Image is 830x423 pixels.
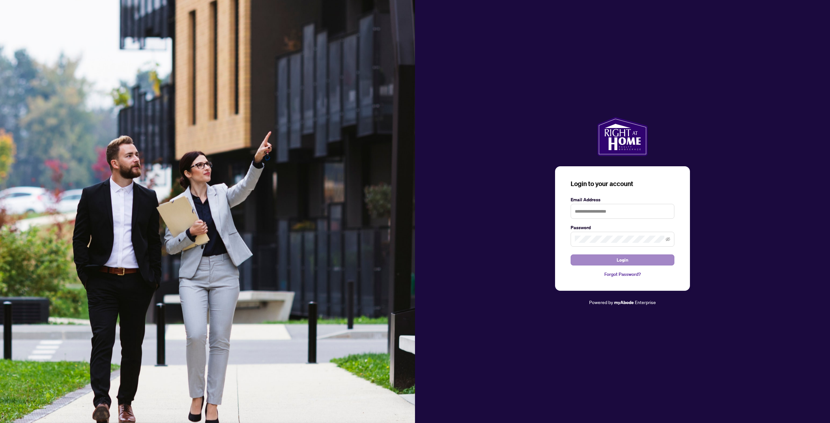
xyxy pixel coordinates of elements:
label: Email Address [571,196,674,203]
label: Password [571,224,674,231]
a: myAbode [614,299,634,306]
span: Powered by [589,299,613,305]
span: Login [617,255,628,265]
a: Forgot Password? [571,271,674,278]
span: Enterprise [635,299,656,305]
h3: Login to your account [571,179,674,188]
span: eye-invisible [666,237,670,241]
button: Login [571,254,674,265]
img: ma-logo [597,117,647,156]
